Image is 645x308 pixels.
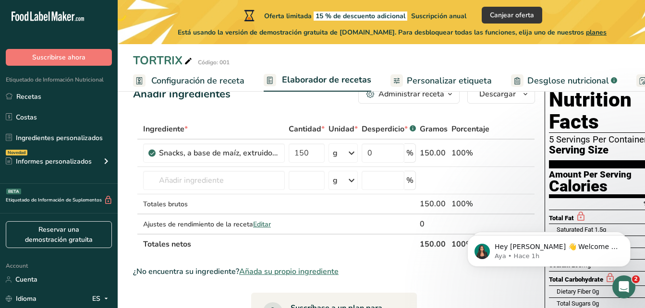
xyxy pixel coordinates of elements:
div: 100% [451,147,489,159]
div: ES [92,293,112,305]
span: Cantidad [289,123,325,135]
div: Desperdicio [362,123,416,135]
div: g [333,147,338,159]
span: Total Sugars [557,300,591,307]
span: Dietary Fiber [557,288,591,295]
div: 100% [451,198,489,210]
div: Informes personalizados [6,156,92,166]
span: Suscribirse ahora [32,52,85,62]
button: Canjear oferta [482,7,542,24]
button: Administrar receta [358,84,460,104]
div: 150.00 [420,147,448,159]
span: Ingrediente [143,123,188,135]
span: Canjear oferta [490,10,534,20]
iframe: Intercom notifications mensaje [453,215,645,282]
span: Gramos [420,123,448,135]
div: g [333,175,338,186]
th: 150.00 [418,234,450,254]
span: Total Fat [549,214,574,222]
span: Configuración de receta [151,74,244,87]
div: Snacks, a base de maíz, extruidos, chips, sabor barbacoa, elaborados con harina de masa enriquecida [159,147,279,159]
span: Desglose nutricional [527,74,609,87]
span: Descargar [479,88,516,100]
a: Desglose nutricional [511,70,617,92]
th: Totales netos [141,234,418,254]
span: Unidad [329,123,358,135]
span: 2 [632,275,640,283]
div: 0 [420,218,448,230]
a: Elaborador de recetas [264,69,371,92]
div: Añadir ingredientes [133,86,231,102]
iframe: Intercom live chat [612,275,635,298]
div: Novedad [6,150,27,155]
div: Calories [549,179,632,193]
div: 150.00 [420,198,448,210]
a: Idioma [6,290,37,307]
span: Porcentaje [451,123,489,135]
div: Oferta limitada [242,10,466,21]
a: Reservar una demostración gratuita [6,221,112,248]
span: planes [586,28,607,37]
span: Serving Size [549,144,608,156]
div: Ajustes de rendimiento de la receta [143,219,285,229]
button: Descargar [467,84,535,104]
span: Editar [253,220,271,229]
span: Añada su propio ingrediente [239,266,339,277]
div: ¿No encuentra su ingrediente? [133,266,535,277]
div: BETA [6,189,21,194]
div: Amount Per Serving [549,170,632,179]
span: Personalizar etiqueta [407,74,492,87]
div: Código: 001 [198,58,230,67]
div: Totales brutos [143,199,285,209]
button: Suscribirse ahora [6,49,112,66]
input: Añadir ingrediente [143,171,285,190]
span: 0g [592,300,599,307]
span: 0g [592,288,599,295]
span: Elaborador de recetas [282,73,371,86]
div: Administrar receta [378,88,444,100]
th: 100% [450,234,491,254]
a: Personalizar etiqueta [390,70,492,92]
span: Está usando la versión de demostración gratuita de [DOMAIN_NAME]. Para desbloquear todas las func... [178,27,607,37]
a: Configuración de receta [133,70,244,92]
span: 15 % de descuento adicional [314,12,407,21]
span: Suscripción anual [411,12,466,21]
div: TORTRIX [133,52,194,69]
